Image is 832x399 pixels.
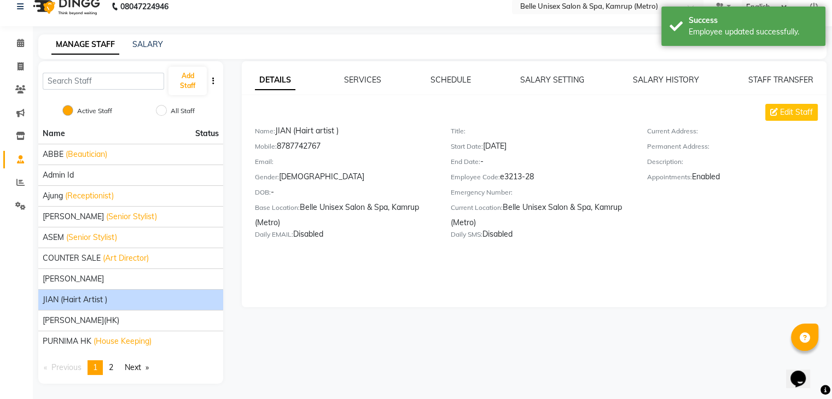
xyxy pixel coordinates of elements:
button: Edit Staff [765,104,818,121]
label: Appointments: [647,172,692,182]
span: [PERSON_NAME] [43,211,104,222]
label: Start Date: [451,142,483,151]
label: Title: [451,126,466,136]
a: STAFF TRANSFER [748,75,813,85]
div: 8787742767 [255,140,434,156]
span: ASEM [43,232,64,243]
button: Add Staff [168,67,206,95]
label: DOB: [255,187,271,197]
span: Admin id [43,169,74,181]
input: Search Staff [43,73,164,90]
label: Description: [647,157,683,167]
label: All Staff [171,106,195,116]
label: Active Staff [77,106,112,116]
span: [PERSON_NAME] [43,273,104,285]
a: DETAILS [255,71,295,90]
span: ABBE [43,149,63,160]
div: - [255,186,434,202]
span: (House Keeping) [94,336,152,347]
div: Disabled [451,228,630,244]
div: e3213-28 [451,171,630,186]
span: Name [43,128,65,138]
span: [PERSON_NAME](HK) [43,315,119,326]
span: (Receptionist) [65,190,114,202]
label: Current Location: [451,203,503,213]
a: SCHEDULE [430,75,471,85]
span: 1 [93,362,97,372]
span: (Beautician) [66,149,107,160]
div: Belle Unisex Salon & Spa, Kamrup (Metro) [451,202,630,228]
span: (Senior Stylist) [106,211,157,222]
span: Edit Staff [780,107,813,118]
a: SALARY SETTING [520,75,584,85]
label: Emergency Number: [451,187,513,197]
label: Base Location: [255,203,300,213]
div: Success [689,15,817,26]
div: Belle Unisex Salon & Spa, Kamrup (Metro) [255,202,434,228]
label: Gender: [255,172,279,182]
div: [DATE] [451,140,630,156]
a: Next [119,360,154,375]
span: JIAN (Hairt artist ) [43,294,107,306]
span: (Senior Stylist) [66,232,117,243]
label: Daily SMS: [451,230,482,239]
label: Employee Code: [451,172,500,182]
div: Employee updated successfully. [689,26,817,38]
a: MANAGE STAFF [51,35,119,55]
span: Status [195,128,219,139]
span: 2 [109,362,113,372]
a: SALARY [132,39,163,49]
label: Current Address: [647,126,698,136]
a: SERVICES [344,75,381,85]
nav: Pagination [38,360,223,375]
span: PURNIMA HK [43,336,91,347]
div: - [451,156,630,171]
label: End Date: [451,157,480,167]
iframe: chat widget [786,355,821,388]
label: Name: [255,126,275,136]
div: [DEMOGRAPHIC_DATA] [255,171,434,186]
span: (Art Director) [103,253,149,264]
label: Email: [255,157,274,167]
span: Ajung [43,190,63,202]
div: JIAN (Hairt artist ) [255,125,434,140]
div: Enabled [647,171,827,186]
label: Mobile: [255,142,277,151]
span: Previous [51,362,82,372]
label: Daily EMAIL: [255,230,293,239]
a: SALARY HISTORY [633,75,699,85]
div: Disabled [255,228,434,244]
span: COUNTER SALE [43,253,101,264]
label: Permanent Address: [647,142,709,151]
